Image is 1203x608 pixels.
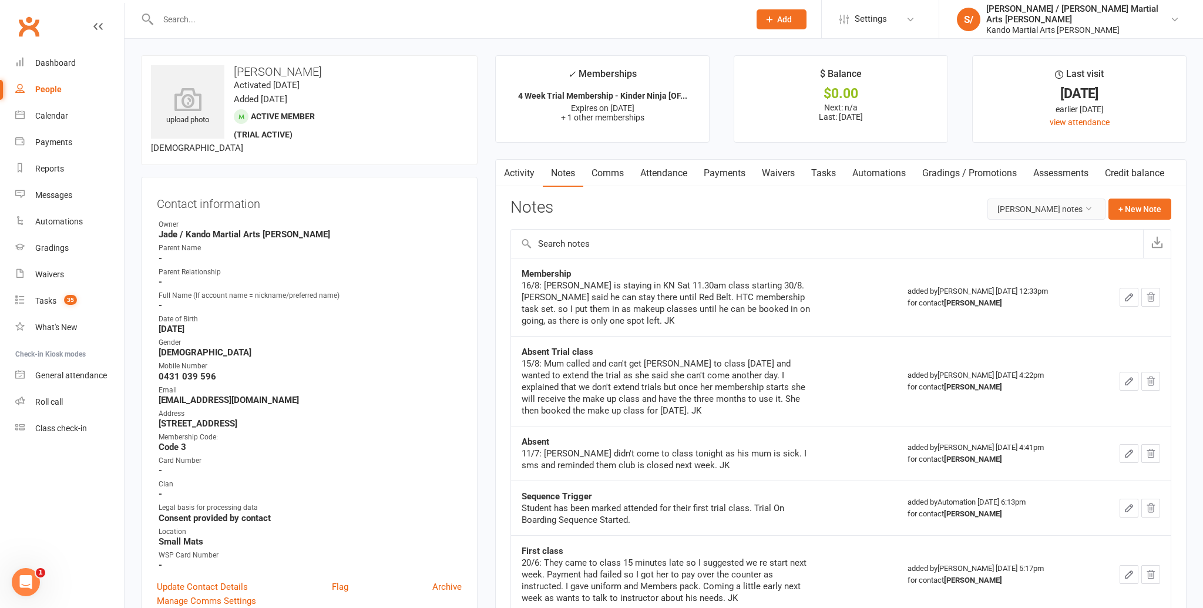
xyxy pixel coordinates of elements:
a: Roll call [15,389,124,415]
strong: [PERSON_NAME] [944,576,1002,585]
div: Parent Relationship [159,267,462,278]
a: view attendance [1050,117,1110,127]
a: Gradings / Promotions [914,160,1025,187]
strong: Small Mats [159,536,462,547]
a: Tasks [803,160,844,187]
span: Active member (trial active) [234,112,315,139]
a: Gradings [15,235,124,261]
strong: [PERSON_NAME] [944,382,1002,391]
p: Next: n/a Last: [DATE] [745,103,937,122]
div: Reports [35,164,64,173]
h3: Contact information [157,193,462,210]
div: [PERSON_NAME] / [PERSON_NAME] Martial Arts [PERSON_NAME] [986,4,1170,25]
strong: [PERSON_NAME] [944,298,1002,307]
div: People [35,85,62,94]
button: [PERSON_NAME] notes [987,199,1105,220]
div: upload photo [151,88,224,126]
a: Assessments [1025,160,1097,187]
time: Added [DATE] [234,94,287,105]
div: 20/6: They came to class 15 minutes late so I suggested we re start next week. Payment had failed... [522,557,815,604]
a: Waivers [15,261,124,288]
div: Automations [35,217,83,226]
div: Legal basis for processing data [159,502,462,513]
strong: [STREET_ADDRESS] [159,418,462,429]
strong: Jade / Kando Martial Arts [PERSON_NAME] [159,229,462,240]
a: Manage Comms Settings [157,594,256,608]
strong: [DATE] [159,324,462,334]
strong: 0431 039 596 [159,371,462,382]
strong: Absent [522,436,549,447]
a: Archive [432,580,462,594]
strong: - [159,253,462,264]
span: + 1 other memberships [561,113,644,122]
div: Kando Martial Arts [PERSON_NAME] [986,25,1170,35]
a: Credit balance [1097,160,1172,187]
strong: [EMAIL_ADDRESS][DOMAIN_NAME] [159,395,462,405]
div: Messages [35,190,72,200]
div: Calendar [35,111,68,120]
div: General attendance [35,371,107,380]
div: WSP Card Number [159,550,462,561]
strong: [PERSON_NAME] [944,509,1002,518]
strong: 4 Week Trial Membership - Kinder Ninja [OF... [518,91,687,100]
div: Clan [159,479,462,490]
div: Class check-in [35,424,87,433]
strong: Absent Trial class [522,347,593,357]
div: Membership Code: [159,432,462,443]
strong: First class [522,546,563,556]
div: added by [PERSON_NAME] [DATE] 4:22pm [908,369,1084,393]
div: Date of Birth [159,314,462,325]
span: 35 [64,295,77,305]
input: Search... [154,11,741,28]
div: added by [PERSON_NAME] [DATE] 4:41pm [908,442,1084,465]
div: 16/8: [PERSON_NAME] is staying in KN Sat 11.30am class starting 30/8. [PERSON_NAME] said he can s... [522,280,815,327]
strong: Consent provided by contact [159,513,462,523]
div: earlier [DATE] [983,103,1175,116]
div: 15/8: Mum called and can't get [PERSON_NAME] to class [DATE] and wanted to extend the trial as sh... [522,358,815,416]
div: for contact [908,297,1084,309]
div: Address [159,408,462,419]
a: Messages [15,182,124,209]
input: Search notes [511,230,1143,258]
span: 1 [36,568,45,577]
strong: - [159,560,462,570]
div: $0.00 [745,88,937,100]
div: for contact [908,381,1084,393]
button: Add [757,9,807,29]
div: for contact [908,454,1084,465]
div: Tasks [35,296,56,305]
a: Reports [15,156,124,182]
div: Email [159,385,462,396]
strong: Sequence Trigger [522,491,592,502]
a: Tasks 35 [15,288,124,314]
div: Memberships [568,66,637,88]
div: S/ [957,8,980,31]
span: [DEMOGRAPHIC_DATA] [151,143,243,153]
a: Waivers [754,160,803,187]
div: $ Balance [820,66,862,88]
div: Student has been marked attended for their first trial class. Trial On Boarding Sequence Started. [522,502,815,526]
i: ✓ [568,69,576,80]
span: Add [777,15,792,24]
a: Payments [15,129,124,156]
div: for contact [908,575,1084,586]
strong: - [159,489,462,499]
div: [DATE] [983,88,1175,100]
a: What's New [15,314,124,341]
div: Payments [35,137,72,147]
div: Dashboard [35,58,76,68]
strong: [DEMOGRAPHIC_DATA] [159,347,462,358]
iframe: Intercom live chat [12,568,40,596]
a: Payments [695,160,754,187]
div: added by Automation [DATE] 6:13pm [908,496,1084,520]
div: Roll call [35,397,63,407]
a: People [15,76,124,103]
a: Activity [496,160,543,187]
strong: [PERSON_NAME] [944,455,1002,463]
div: What's New [35,323,78,332]
a: Automations [844,160,914,187]
div: Owner [159,219,462,230]
strong: Membership [522,268,571,279]
span: Expires on [DATE] [571,103,634,113]
div: Gender [159,337,462,348]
